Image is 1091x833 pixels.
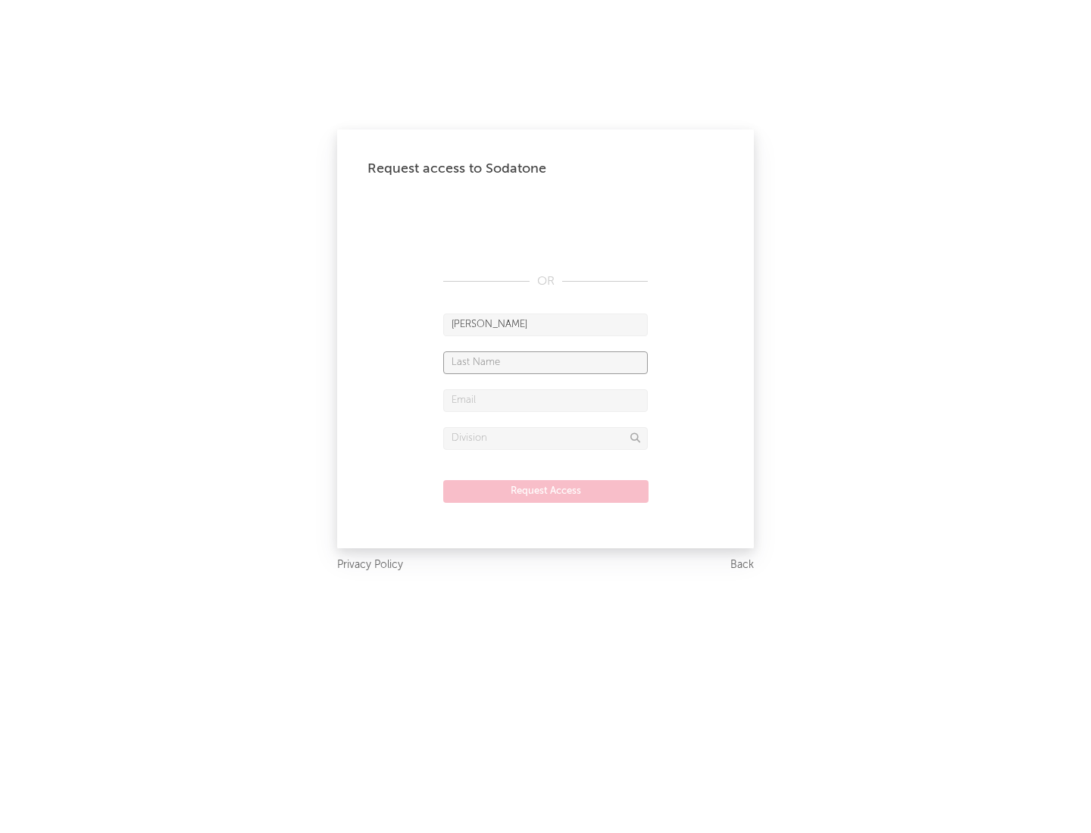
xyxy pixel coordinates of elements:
a: Back [730,556,754,575]
input: Last Name [443,351,648,374]
a: Privacy Policy [337,556,403,575]
div: Request access to Sodatone [367,160,724,178]
button: Request Access [443,480,649,503]
div: OR [443,273,648,291]
input: Division [443,427,648,450]
input: Email [443,389,648,412]
input: First Name [443,314,648,336]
